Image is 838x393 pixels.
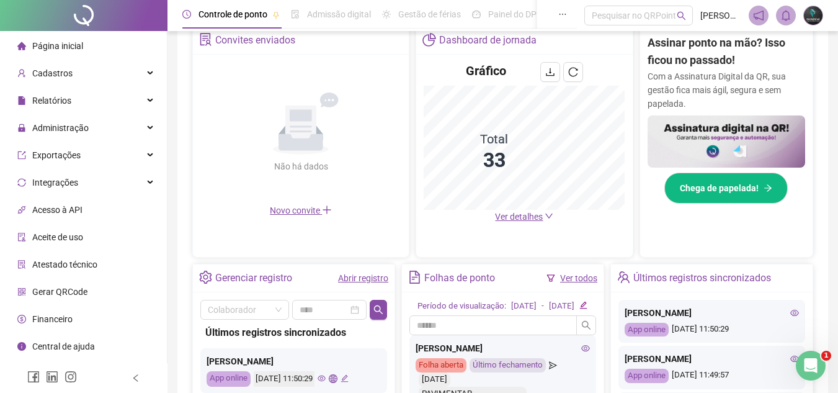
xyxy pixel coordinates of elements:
[790,309,799,317] span: eye
[198,9,267,19] span: Controle de ponto
[677,11,686,20] span: search
[270,206,332,215] span: Novo convite
[488,9,537,19] span: Painel do DP
[511,300,537,313] div: [DATE]
[32,96,71,106] span: Relatórios
[65,371,77,383] span: instagram
[625,306,799,320] div: [PERSON_NAME]
[199,33,212,46] span: solution
[32,41,83,51] span: Página inicial
[17,69,26,78] span: user-add
[17,42,26,50] span: home
[32,314,73,324] span: Financeiro
[416,358,466,373] div: Folha aberta
[472,10,481,19] span: dashboard
[398,9,461,19] span: Gestão de férias
[549,300,574,313] div: [DATE]
[560,273,597,283] a: Ver todos
[32,178,78,187] span: Integrações
[419,373,450,387] div: [DATE]
[27,371,40,383] span: facebook
[416,341,590,355] div: [PERSON_NAME]
[32,205,82,215] span: Acesso à API
[568,67,578,77] span: reload
[700,9,741,22] span: [PERSON_NAME]
[664,173,788,204] button: Chega de papelada!
[466,62,506,79] h4: Gráfico
[17,342,26,351] span: info-circle
[32,68,73,78] span: Cadastros
[131,374,140,382] span: left
[329,374,337,382] span: global
[549,358,557,373] span: send
[46,371,58,383] span: linkedin
[439,30,537,51] div: Dashboard de jornada
[32,150,81,160] span: Exportações
[422,33,435,46] span: pie-chart
[272,11,280,19] span: pushpin
[648,34,805,70] h2: Assinar ponto na mão? Isso ficou no passado!
[199,271,212,284] span: setting
[207,355,381,368] div: [PERSON_NAME]
[545,67,555,77] span: download
[417,300,506,313] div: Período de visualização:
[558,10,567,19] span: ellipsis
[17,260,26,269] span: solution
[821,351,831,361] span: 1
[373,305,383,315] span: search
[625,323,799,337] div: [DATE] 11:50:29
[625,369,669,383] div: App online
[625,352,799,366] div: [PERSON_NAME]
[17,315,26,323] span: dollar
[625,323,669,337] div: App online
[17,151,26,160] span: export
[291,10,300,19] span: file-done
[341,374,349,382] span: edit
[182,10,191,19] span: clock-circle
[307,9,371,19] span: Admissão digital
[470,358,546,373] div: Último fechamento
[753,10,764,21] span: notification
[790,355,799,363] span: eye
[17,287,26,296] span: qrcode
[579,301,587,309] span: edit
[32,123,89,133] span: Administração
[338,273,388,283] a: Abrir registro
[495,212,543,222] span: Ver detalhes
[495,212,553,222] a: Ver detalhes down
[617,271,630,284] span: team
[804,6,822,25] img: 35618
[408,271,421,284] span: file-text
[32,260,97,269] span: Atestado técnico
[581,344,590,353] span: eye
[322,205,332,215] span: plus
[546,274,555,282] span: filter
[17,96,26,105] span: file
[648,115,805,168] img: banner%2F02c71560-61a6-44d4-94b9-c8ab97240462.png
[780,10,791,21] span: bell
[581,320,591,330] span: search
[17,124,26,132] span: lock
[318,374,326,382] span: eye
[796,351,826,381] iframe: Intercom live chat
[625,369,799,383] div: [DATE] 11:49:57
[633,268,771,289] div: Últimos registros sincronizados
[17,233,26,242] span: audit
[17,206,26,214] span: api
[32,341,95,351] span: Central de ajuda
[382,10,391,19] span: sun
[205,325,382,340] div: Últimos registros sincronizados
[207,371,251,387] div: App online
[215,268,292,289] div: Gerenciar registro
[32,232,83,242] span: Aceite de uso
[17,178,26,187] span: sync
[32,287,87,297] span: Gerar QRCode
[545,212,553,220] span: down
[764,184,772,192] span: arrow-right
[215,30,295,51] div: Convites enviados
[648,70,805,111] p: Com a Assinatura Digital da QR, sua gestão fica mais ágil, segura e sem papelada.
[424,268,495,289] div: Folhas de ponto
[254,371,314,387] div: [DATE] 11:50:29
[542,300,544,313] div: -
[680,181,759,195] span: Chega de papelada!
